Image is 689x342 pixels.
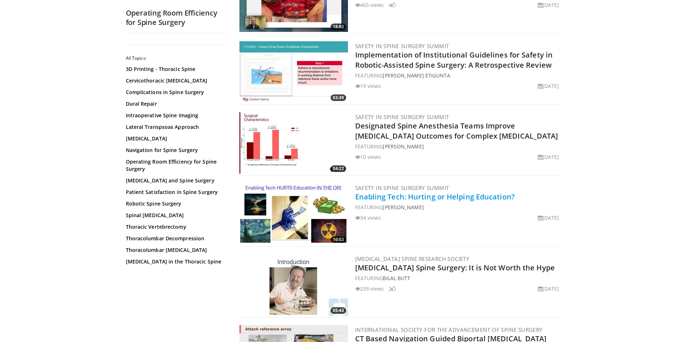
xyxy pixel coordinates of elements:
[126,200,224,207] a: Robotic Spine Surgery
[126,89,224,96] a: Complications in Spine Surgery
[355,153,381,161] li: 10 views
[239,183,348,245] img: b40f119c-5da1-4a92-bb95-c40847c3678b.300x170_q85_crop-smart_upscale.jpg
[331,94,346,101] span: 03:39
[355,113,449,121] a: Safety in Spine Surgery Summit
[331,24,346,30] span: 18:02
[383,143,424,150] a: [PERSON_NAME]
[355,72,562,79] div: FEATURING
[538,82,559,90] li: [DATE]
[239,112,348,174] a: 04:22
[331,236,346,243] span: 10:52
[355,214,381,221] li: 34 views
[126,55,225,61] h2: All Topics:
[126,112,224,119] a: Intraoperative Spine Imaging
[126,8,227,27] h2: Operating Room Efficiency for Spine Surgery
[239,183,348,245] a: 10:52
[126,212,224,219] a: Spinal [MEDICAL_DATA]
[126,158,224,173] a: Operating Room Efficiency for Spine Surgery
[538,153,559,161] li: [DATE]
[355,285,384,292] li: 239 views
[126,189,224,196] a: Patient Satisfaction in Spine Surgery
[126,235,224,242] a: Thoracolumbar Decompression
[355,326,543,333] a: International Society for the Advancement of Spine Surgery
[355,50,553,70] a: Implementation of Institutional Guidelines for Safety in Robotic-Assisted Spine Surgery: A Retros...
[388,1,396,9] li: 4
[126,135,224,142] a: [MEDICAL_DATA]
[538,1,559,9] li: [DATE]
[239,254,348,316] img: 8780f403-236f-416b-9b4a-6ca33b166385.300x170_q85_crop-smart_upscale.jpg
[126,246,224,254] a: Thoracolumbar [MEDICAL_DATA]
[331,165,346,172] span: 04:22
[239,41,348,103] a: 03:39
[239,112,348,174] img: 4ebd6cbe-4f67-4654-b03f-792446c24075.300x170_q85_crop-smart_upscale.jpg
[239,254,348,316] a: 05:43
[355,255,470,262] a: [MEDICAL_DATA] Spine Research Society
[126,147,224,154] a: Navigation for Spine Surgery
[388,285,396,292] li: 2
[126,223,224,231] a: Thoracic Vertebrectomy
[126,258,224,265] a: [MEDICAL_DATA] in the Thoracic Spine
[538,214,559,221] li: [DATE]
[126,66,224,73] a: 3D Printing - Thoracic Spine
[355,143,562,150] div: FEATURING
[538,285,559,292] li: [DATE]
[383,204,424,211] a: [PERSON_NAME]
[126,100,224,107] a: Dural Repair
[126,123,224,131] a: Lateral Transpsoas Approach
[239,41,348,103] img: a148fa70-909f-4017-a233-fd509ad229d1.300x170_q85_crop-smart_upscale.jpg
[355,121,558,141] a: Designated Spine Anesthesia Teams Improve [MEDICAL_DATA] Outcomes for Complex [MEDICAL_DATA]
[355,184,449,191] a: Safety in Spine Surgery Summit
[383,72,450,79] a: [PERSON_NAME] Etigunta
[126,77,224,84] a: Cervicothoracic [MEDICAL_DATA]
[331,307,346,314] span: 05:43
[355,203,562,211] div: FEATURING
[383,275,410,282] a: Bilal Butt
[355,82,381,90] li: 19 views
[355,1,384,9] li: 465 views
[126,177,224,184] a: [MEDICAL_DATA] and Spine Surgery
[355,192,515,202] a: Enabling Tech: Hurting or Helping Education?
[355,42,449,50] a: Safety in Spine Surgery Summit
[355,274,562,282] div: FEATURING
[355,263,555,273] a: [MEDICAL_DATA] Spine Surgery: It is Not Worth the Hype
